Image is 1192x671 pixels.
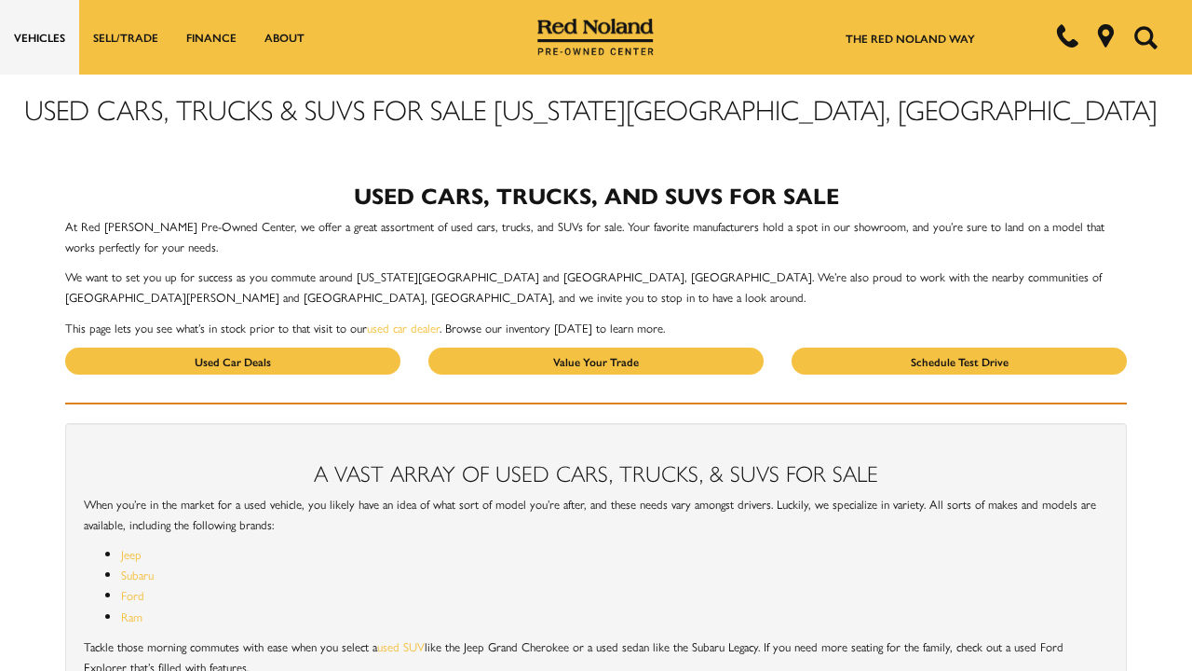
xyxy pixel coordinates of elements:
[537,25,655,44] a: Red Noland Pre-Owned
[121,608,142,625] a: Ram
[354,179,839,211] strong: Used Cars, Trucks, and SUVs for Sale
[537,19,655,56] img: Red Noland Pre-Owned
[792,348,1127,375] a: Schedule Test Drive
[84,494,1108,535] p: When you’re in the market for a used vehicle, you likely have an idea of what sort of model you’r...
[1127,1,1164,74] button: Open the search field
[84,460,1108,485] h2: A Vast Array of Used Cars, Trucks, & SUVs for Sale
[121,545,142,563] a: Jeep
[428,348,764,375] a: Value Your Trade
[65,348,400,375] a: Used Car Deals
[377,637,425,655] a: used SUV
[65,267,1127,308] p: We want to set you up for success as you commute around [US_STATE][GEOGRAPHIC_DATA] and [GEOGRAPH...
[121,586,144,604] a: Ford
[367,319,440,336] a: used car dealer
[846,30,975,47] a: The Red Noland Way
[65,216,1127,257] p: At Red [PERSON_NAME] Pre-Owned Center, we offer a great assortment of used cars, trucks, and SUVs...
[121,566,154,583] a: Subaru
[65,318,1127,338] p: This page lets you see what’s in stock prior to that visit to our . Browse our inventory [DATE] t...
